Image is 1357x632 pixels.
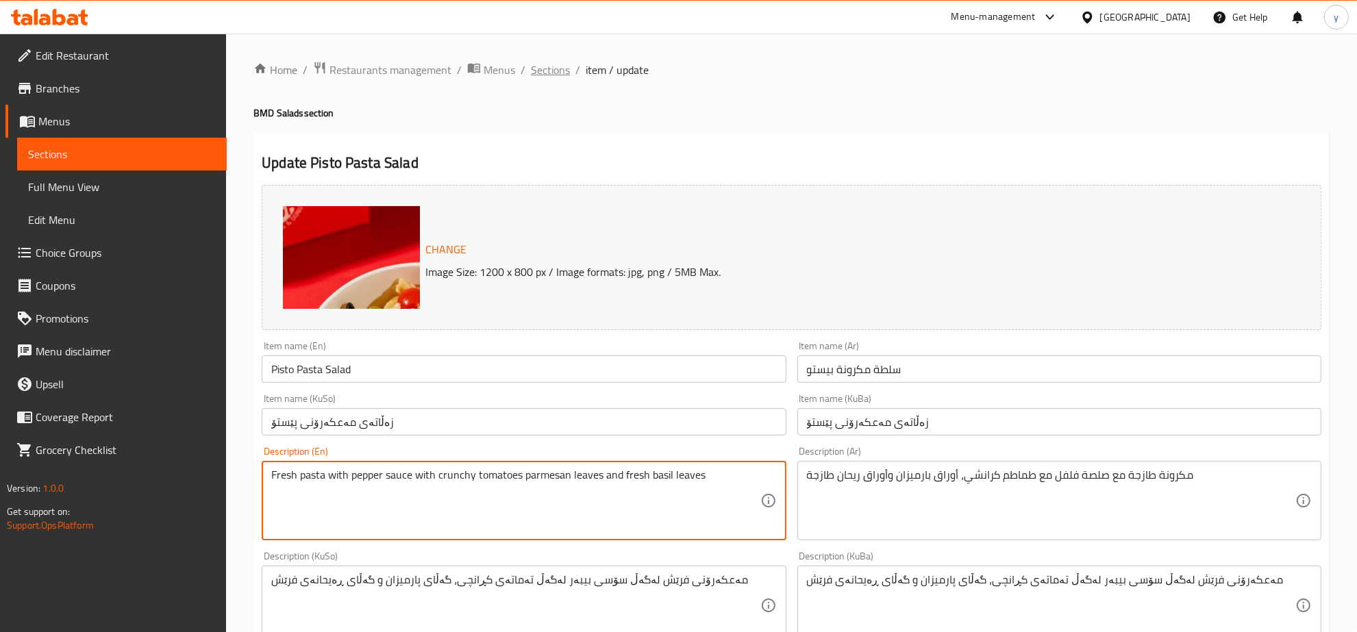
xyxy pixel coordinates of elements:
[5,236,227,269] a: Choice Groups
[1100,10,1191,25] div: [GEOGRAPHIC_DATA]
[521,62,525,78] li: /
[36,376,216,392] span: Upsell
[253,61,1330,79] nav: breadcrumb
[28,179,216,195] span: Full Menu View
[7,479,40,497] span: Version:
[5,368,227,401] a: Upsell
[303,62,308,78] li: /
[425,240,466,260] span: Change
[36,80,216,97] span: Branches
[7,503,70,520] span: Get support on:
[17,203,227,236] a: Edit Menu
[5,335,227,368] a: Menu disclaimer
[329,62,451,78] span: Restaurants management
[36,244,216,261] span: Choice Groups
[253,62,297,78] a: Home
[5,401,227,433] a: Coverage Report
[586,62,649,78] span: item / update
[36,47,216,64] span: Edit Restaurant
[36,442,216,458] span: Grocery Checklist
[797,408,1321,435] input: Enter name KuBa
[36,310,216,327] span: Promotions
[797,355,1321,383] input: Enter name Ar
[5,269,227,302] a: Coupons
[28,146,216,162] span: Sections
[5,433,227,466] a: Grocery Checklist
[531,62,570,78] a: Sections
[5,72,227,105] a: Branches
[420,264,1183,280] p: Image Size: 1200 x 800 px / Image formats: jpg, png / 5MB Max.
[17,138,227,170] a: Sections
[467,61,515,79] a: Menus
[5,105,227,138] a: Menus
[262,355,786,383] input: Enter name En
[17,170,227,203] a: Full Menu View
[28,212,216,228] span: Edit Menu
[575,62,580,78] li: /
[262,408,786,435] input: Enter name KuSo
[271,468,760,533] textarea: Fresh pasta with pepper sauce with crunchy tomatoes parmesan leaves and fresh basil leaves
[951,9,1036,25] div: Menu-management
[262,153,1321,173] h2: Update Pisto Pasta Salad
[1334,10,1339,25] span: y
[38,113,216,129] span: Menus
[36,343,216,359] span: Menu disclaimer
[7,516,94,534] a: Support.OpsPlatform
[5,302,227,335] a: Promotions
[313,61,451,79] a: Restaurants management
[36,277,216,294] span: Coupons
[283,206,557,480] img: 39dd72b1-3b3f-40c9-8644-8c60233b2290.jpg
[42,479,64,497] span: 1.0.0
[5,39,227,72] a: Edit Restaurant
[807,468,1295,533] textarea: مكرونة طازجة مع صلصة فلفل مع طماطم كرانشي، أوراق بارميزان وأوراق ريحان طازجة
[36,409,216,425] span: Coverage Report
[420,236,472,264] button: Change
[457,62,462,78] li: /
[253,106,1330,120] h4: BMD Salads section
[484,62,515,78] span: Menus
